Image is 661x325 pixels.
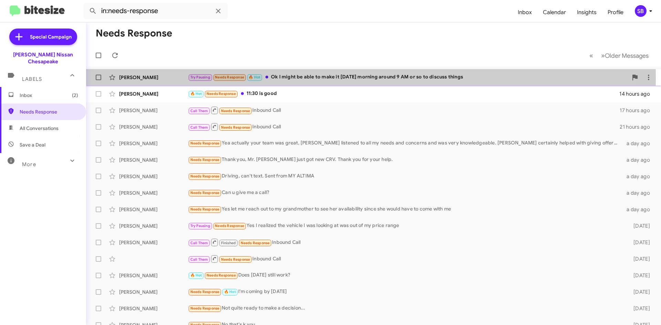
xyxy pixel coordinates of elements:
div: [PERSON_NAME] [119,74,188,81]
a: Inbox [512,2,537,22]
div: [PERSON_NAME] [119,90,188,97]
span: Needs Response [207,273,236,278]
div: Ok I might be able to make it [DATE] morning around 9 AM or so to discuss things [188,73,628,81]
div: I'm coming by [DATE] [188,288,622,296]
span: Needs Response [215,75,244,79]
div: Thank you, Mr. [PERSON_NAME] just got new CRV. Thank you for your help. [188,156,622,164]
div: [DATE] [622,289,655,295]
button: Next [597,48,653,63]
span: Labels [22,76,42,82]
div: [DATE] [622,239,655,246]
div: Inbound Call [188,254,622,263]
span: Needs Response [221,109,250,113]
div: Inbound Call [188,106,620,115]
span: Inbox [20,92,78,99]
span: « [589,51,593,60]
a: Calendar [537,2,571,22]
div: Not quite ready to make a decision... [188,304,622,312]
div: Can u give me a call? [188,189,622,197]
div: a day ago [622,206,655,213]
a: Profile [602,2,629,22]
span: All Conversations [20,125,59,132]
div: Yes let me reach out to my grandmother to see her availability since she would have to come with me [188,205,622,213]
div: a day ago [622,173,655,180]
div: [PERSON_NAME] [119,123,188,130]
div: 11:30 is good [188,90,619,98]
span: Needs Response [221,257,250,262]
div: [PERSON_NAME] [119,173,188,180]
div: 21 hours ago [620,123,655,130]
div: Yes I realized the vehicle I was looking at was out of my price range [188,222,622,230]
div: [PERSON_NAME] [119,272,188,279]
div: [PERSON_NAME] [119,156,188,163]
span: Older Messages [605,52,649,59]
span: Needs Response [190,191,220,195]
span: Try Pausing [190,224,210,228]
span: Call Them [190,257,208,262]
div: a day ago [622,189,655,196]
span: Call Them [190,241,208,245]
div: 17 hours ago [620,107,655,114]
span: Needs Response [190,158,220,162]
input: Search [83,3,228,19]
div: Inbound Call [188,238,622,247]
div: [PERSON_NAME] [119,289,188,295]
div: Yea actually your team was great, [PERSON_NAME] listened to all my needs and concerns and was ver... [188,139,622,147]
span: Needs Response [190,306,220,311]
div: Inbound Call [188,122,620,131]
a: Insights [571,2,602,22]
span: Special Campaign [30,33,72,40]
div: Does [DATE] still work? [188,271,622,279]
span: More [22,161,36,167]
span: Needs Response [190,174,220,178]
div: [PERSON_NAME] [119,239,188,246]
button: Previous [585,48,597,63]
span: Needs Response [190,290,220,294]
div: [PERSON_NAME] [119,223,188,229]
button: SB [629,5,653,17]
span: 🔥 Hot [190,91,202,96]
div: [DATE] [622,256,655,262]
span: Needs Response [241,241,270,245]
nav: Page navigation example [586,48,653,63]
span: Needs Response [20,108,78,115]
span: Needs Response [190,141,220,145]
div: [DATE] [622,305,655,312]
span: Needs Response [207,91,236,96]
span: » [601,51,605,60]
span: Try Pausing [190,75,210,79]
div: SB [635,5,647,17]
span: Call Them [190,125,208,130]
div: a day ago [622,156,655,163]
span: 🔥 Hot [249,75,260,79]
div: [DATE] [622,272,655,279]
span: Needs Response [221,125,250,130]
div: [DATE] [622,223,655,229]
span: (2) [72,92,78,99]
div: [PERSON_NAME] [119,140,188,147]
div: [PERSON_NAME] [119,189,188,196]
div: a day ago [622,140,655,147]
span: Finished [221,241,236,245]
div: [PERSON_NAME] [119,206,188,213]
h1: Needs Response [96,28,172,39]
div: [PERSON_NAME] [119,305,188,312]
div: Driving, can't text. Sent from MY ALTIMA [188,172,622,180]
span: Call Them [190,109,208,113]
span: Needs Response [215,224,244,228]
div: 14 hours ago [619,90,655,97]
span: Needs Response [190,207,220,212]
div: [PERSON_NAME] [119,107,188,114]
a: Special Campaign [9,29,77,45]
span: Save a Deal [20,141,45,148]
span: 🔥 Hot [224,290,236,294]
span: 🔥 Hot [190,273,202,278]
